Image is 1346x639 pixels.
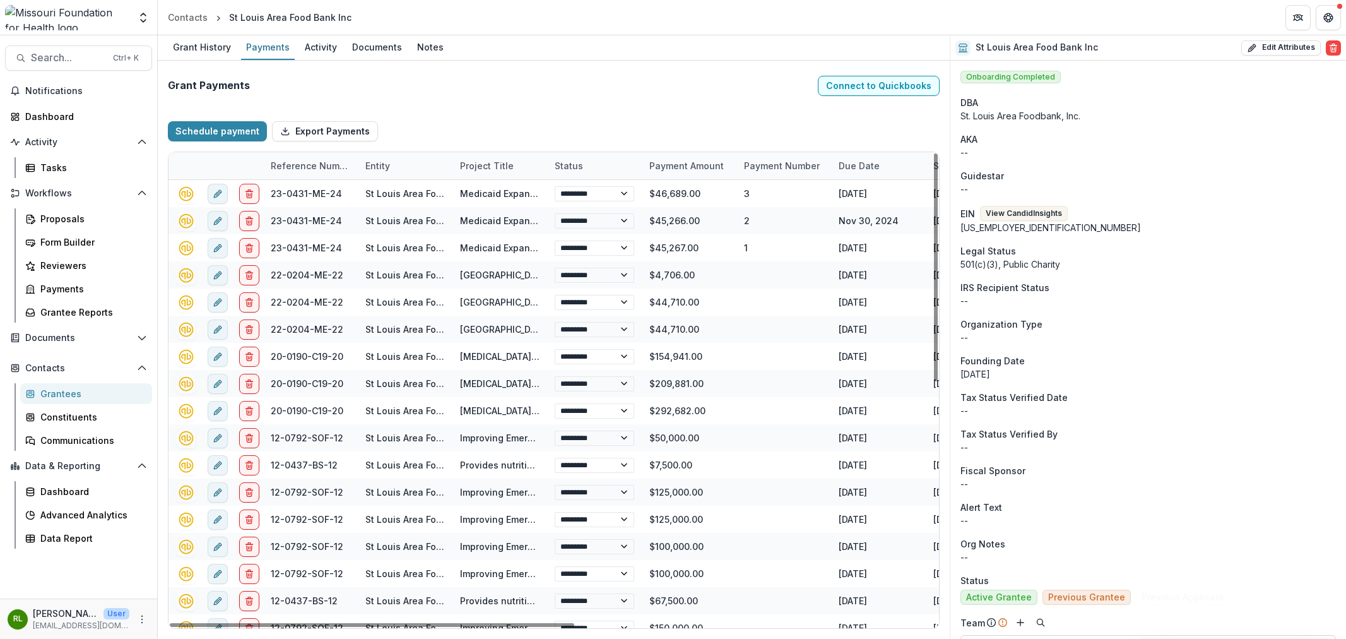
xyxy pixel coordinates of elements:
[960,501,1002,514] span: Alert Text
[926,560,1020,587] div: [DATE]
[271,296,343,309] div: 22-0204-ME-22
[271,214,342,227] div: 23-0431-ME-24
[960,318,1042,331] span: Organization Type
[831,316,926,343] div: [DATE]
[163,8,213,27] a: Contacts
[365,514,488,525] a: St Louis Area Food Bank Inc
[25,86,147,97] span: Notifications
[960,258,1336,271] div: 501(c)(3), Public Charity
[831,159,887,172] div: Due Date
[642,506,736,533] div: $125,000.00
[168,121,267,141] button: Schedule payment
[208,401,228,421] button: edit
[263,152,358,179] div: Reference Number
[33,620,129,631] p: [EMAIL_ADDRESS][DOMAIN_NAME]
[176,184,196,204] button: quickbooks-connect
[831,152,926,179] div: Due Date
[176,591,196,611] button: quickbooks-connect
[176,482,196,503] button: quickbooks-connect
[976,42,1098,53] h2: St Louis Area Food Bank Inc
[547,152,642,179] div: Status
[831,261,926,289] div: [DATE]
[365,351,488,362] a: St Louis Area Food Bank Inc
[168,38,236,56] div: Grant History
[271,268,343,282] div: 22-0204-ME-22
[365,487,488,498] a: St Louis Area Food Bank Inc
[365,595,488,606] a: St Louis Area Food Bank Inc
[365,270,488,280] a: St Louis Area Food Bank Inc
[208,510,228,530] button: edit
[926,316,1020,343] div: [DATE]
[5,328,152,348] button: Open Documents
[176,292,196,313] button: quickbooks-connect
[460,514,613,525] a: Improving Emergency Food Access
[460,568,613,579] a: Improving Emergency Food Access
[5,106,152,127] a: Dashboard
[926,261,1020,289] div: [DATE]
[5,456,152,476] button: Open Data & Reporting
[176,564,196,584] button: quickbooks-connect
[229,11,351,24] div: St Louis Area Food Bank Inc
[831,397,926,424] div: [DATE]
[960,616,985,630] p: Team
[960,427,1058,441] span: Tax Status Verified By
[263,159,358,172] div: Reference Number
[176,374,196,394] button: quickbooks-connect
[239,618,259,638] button: delete
[176,211,196,231] button: quickbooks-connect
[460,378,707,389] a: [MEDICAL_DATA] Emergency Fund Request - Food Banks
[412,38,449,56] div: Notes
[926,451,1020,479] div: [DATE]
[980,206,1068,221] button: View CandidInsights
[452,152,547,179] div: Project Title
[642,289,736,316] div: $44,710.00
[176,401,196,421] button: quickbooks-connect
[831,451,926,479] div: [DATE]
[818,76,940,96] button: Connect to Quickbooks
[1316,5,1341,30] button: Get Help
[960,207,975,220] p: EIN
[208,211,228,231] button: edit
[176,347,196,367] button: quickbooks-connect
[25,110,142,123] div: Dashboard
[271,187,342,200] div: 23-0431-ME-24
[208,319,228,340] button: edit
[5,81,152,101] button: Notifications
[412,35,449,60] a: Notes
[239,374,259,394] button: delete
[271,431,343,445] div: 12-0792-SOF-12
[208,455,228,475] button: edit
[20,232,152,253] a: Form Builder
[926,424,1020,451] div: [DATE]
[271,404,343,417] div: 20-0190-C19-20
[926,234,1020,261] div: [DATE]
[547,159,591,172] div: Status
[926,479,1020,506] div: [DATE]
[208,184,228,204] button: edit
[168,11,208,24] div: Contacts
[642,451,736,479] div: $7,500.00
[176,618,196,638] button: quickbooks-connect
[25,333,132,343] span: Documents
[960,551,1336,564] p: --
[40,434,142,447] div: Communications
[208,292,228,313] button: edit
[831,343,926,370] div: [DATE]
[208,265,228,285] button: edit
[365,460,488,470] a: St Louis Area Food Bank Inc
[460,487,613,498] a: Improving Emergency Food Access
[271,567,343,580] div: 12-0792-SOF-12
[642,587,736,614] div: $67,500.00
[831,207,926,234] div: Nov 30, 2024
[460,188,705,199] a: Medicaid Expansion Outreach, Enrollment and Renewal
[960,354,1025,367] span: Founding Date
[831,289,926,316] div: [DATE]
[642,370,736,397] div: $209,881.00
[271,486,343,499] div: 12-0792-SOF-12
[208,537,228,557] button: edit
[365,215,488,226] a: St Louis Area Food Bank Inc
[960,391,1068,404] span: Tax Status Verified Date
[358,152,452,179] div: Entity
[960,294,1336,308] div: --
[736,152,831,179] div: Payment Number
